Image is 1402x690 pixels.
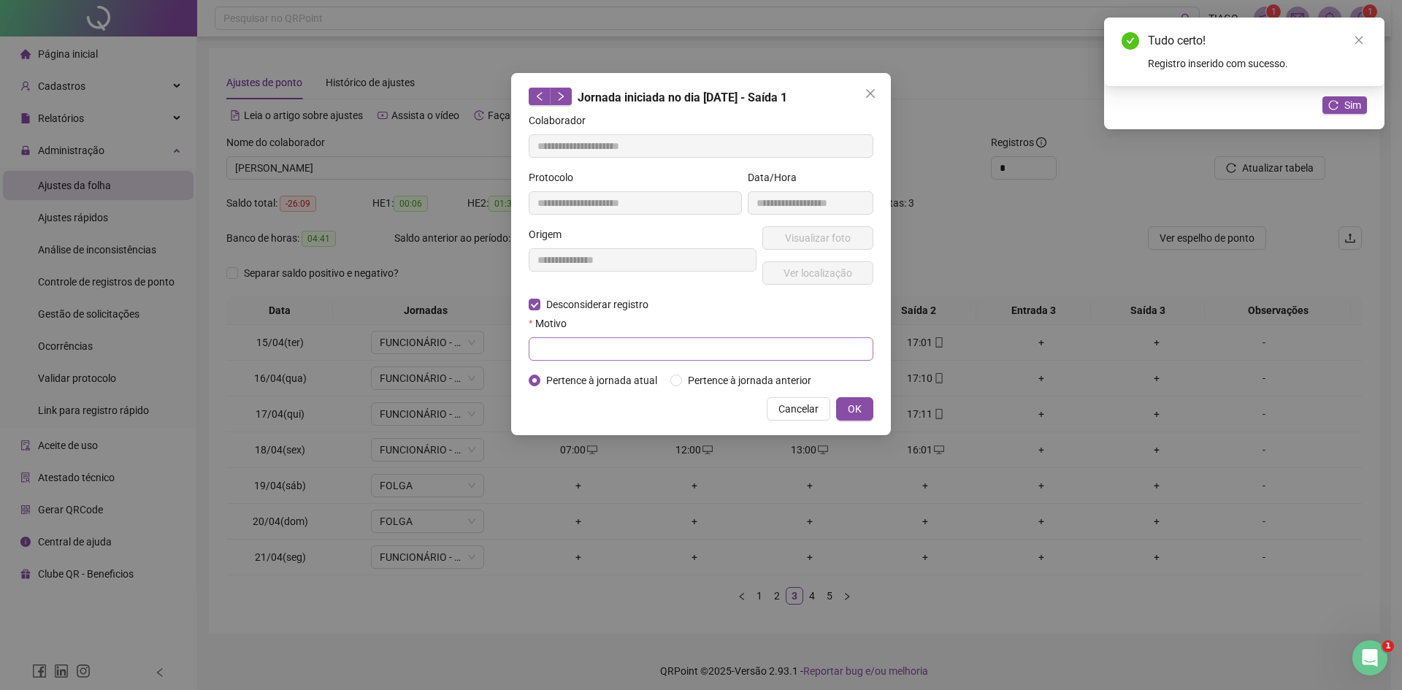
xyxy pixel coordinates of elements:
div: Registro inserido com sucesso. [1148,55,1367,72]
span: right [556,91,566,101]
button: Sim [1322,96,1367,114]
button: Close [859,82,882,105]
button: right [550,88,572,105]
span: OK [848,401,862,417]
div: Jornada iniciada no dia [DATE] - Saída 1 [529,88,873,107]
button: Ver localização [762,261,873,285]
span: close [865,88,876,99]
label: Data/Hora [748,169,806,185]
span: left [535,91,545,101]
a: Close [1351,32,1367,48]
button: Visualizar foto [762,226,873,250]
span: Pertence à jornada anterior [682,372,817,388]
span: Cancelar [778,401,819,417]
iframe: Intercom live chat [1352,640,1387,675]
button: left [529,88,551,105]
span: Desconsiderar registro [540,296,654,313]
span: close [1354,35,1364,45]
button: Cancelar [767,397,830,421]
span: reload [1328,100,1338,110]
button: OK [836,397,873,421]
span: Sim [1344,97,1361,113]
label: Protocolo [529,169,583,185]
span: check-circle [1122,32,1139,50]
label: Motivo [529,315,576,331]
label: Origem [529,226,571,242]
span: Pertence à jornada atual [540,372,663,388]
div: Tudo certo! [1148,32,1367,50]
label: Colaborador [529,112,595,129]
span: 1 [1382,640,1394,652]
